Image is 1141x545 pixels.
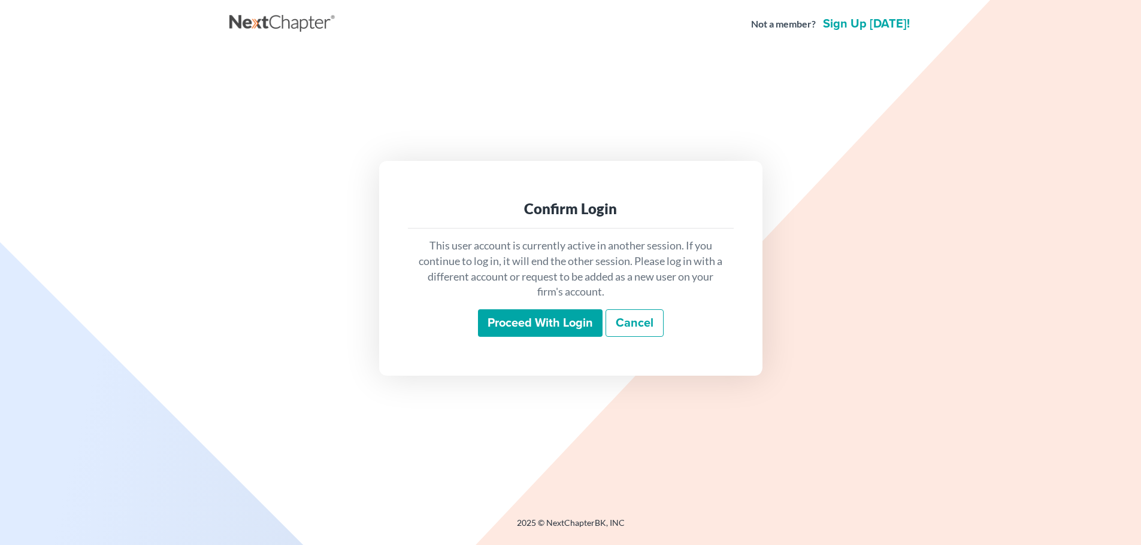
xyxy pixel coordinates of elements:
[751,17,816,31] strong: Not a member?
[606,309,664,337] a: Cancel
[821,18,912,30] a: Sign up [DATE]!
[417,199,724,218] div: Confirm Login
[417,238,724,300] p: This user account is currently active in another session. If you continue to log in, it will end ...
[229,517,912,538] div: 2025 © NextChapterBK, INC
[478,309,603,337] input: Proceed with login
